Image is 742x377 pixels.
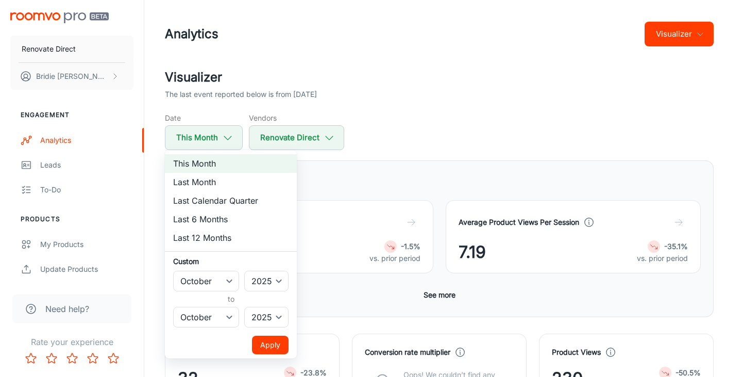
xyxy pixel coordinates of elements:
h6: to [175,293,286,305]
li: Last 12 Months [165,228,297,247]
h6: Custom [173,256,289,267]
button: Apply [252,336,289,354]
li: This Month [165,154,297,173]
li: Last 6 Months [165,210,297,228]
li: Last Calendar Quarter [165,191,297,210]
li: Last Month [165,173,297,191]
